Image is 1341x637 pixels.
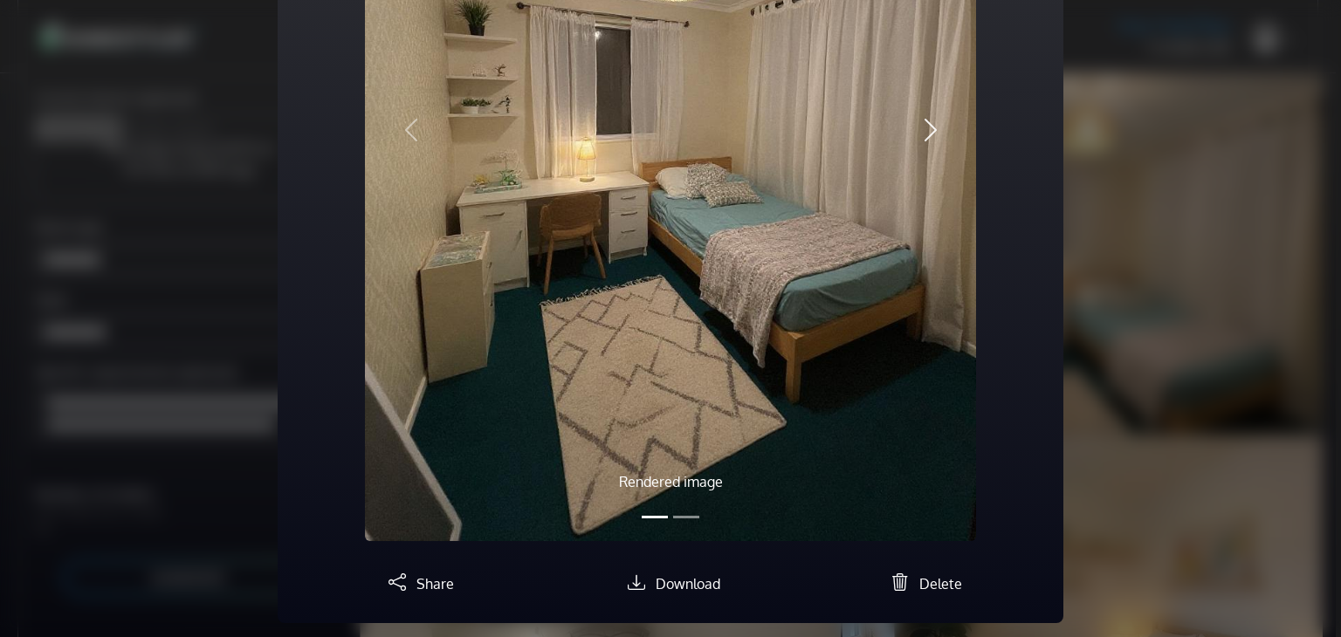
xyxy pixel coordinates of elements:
span: Download [656,575,720,592]
button: Delete [884,569,962,595]
span: Delete [919,575,962,592]
a: Share [382,575,454,592]
span: Share [416,575,454,592]
button: Slide 2 [673,507,699,527]
a: Download [621,575,720,592]
button: Slide 1 [642,507,668,527]
p: Rendered image [457,471,884,492]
